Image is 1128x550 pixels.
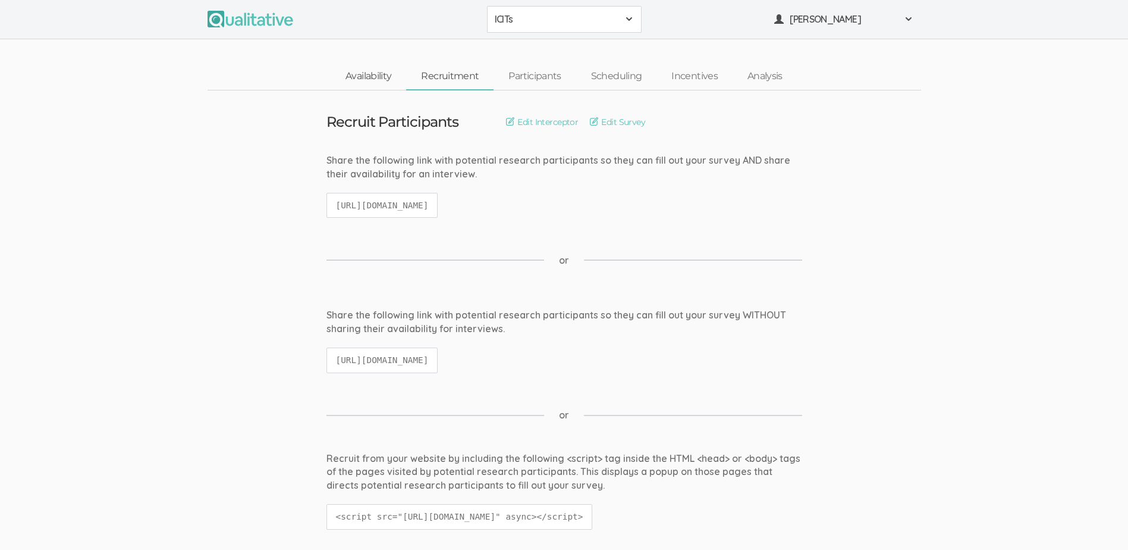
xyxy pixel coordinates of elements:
div: Recruit from your website by including the following <script> tag inside the HTML <head> or <body... [326,452,802,493]
img: Qualitative [208,11,293,27]
a: Scheduling [576,64,657,89]
div: Share the following link with potential research participants so they can fill out your survey AN... [326,154,802,181]
a: Participants [494,64,576,89]
a: Analysis [733,64,797,89]
span: ICITs [495,12,618,26]
h3: Recruit Participants [326,114,459,130]
a: Incentives [656,64,733,89]
span: [PERSON_NAME] [790,12,897,26]
code: [URL][DOMAIN_NAME] [326,348,438,373]
span: or [559,408,569,422]
span: or [559,254,569,267]
code: <script src="[URL][DOMAIN_NAME]" async></script> [326,504,593,530]
iframe: Chat Widget [1069,493,1128,550]
button: ICITs [487,6,642,33]
a: Availability [331,64,406,89]
button: [PERSON_NAME] [766,6,921,33]
div: Share the following link with potential research participants so they can fill out your survey WI... [326,308,802,336]
a: Edit Survey [590,115,645,129]
a: Edit Interceptor [506,115,578,129]
code: [URL][DOMAIN_NAME] [326,193,438,218]
a: Recruitment [406,64,494,89]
